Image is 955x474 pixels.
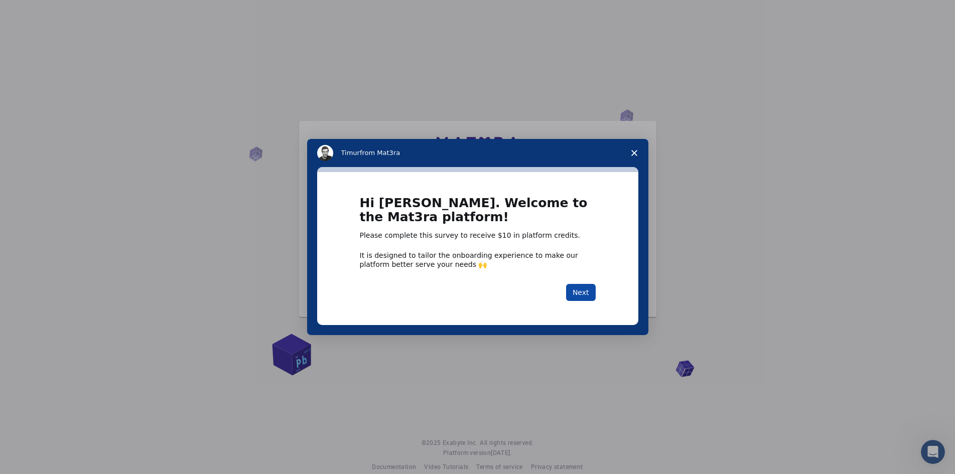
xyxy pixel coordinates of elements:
[20,7,56,16] span: Support
[360,149,400,156] span: from Mat3ra
[360,251,596,269] div: It is designed to tailor the onboarding experience to make our platform better serve your needs 🙌
[620,139,648,167] span: Close survey
[341,149,360,156] span: Timur
[360,231,596,241] div: Please complete this survey to receive $10 in platform credits.
[566,284,596,301] button: Next
[317,145,333,161] img: Profile image for Timur
[360,196,596,231] h1: Hi [PERSON_NAME]. Welcome to the Mat3ra platform!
